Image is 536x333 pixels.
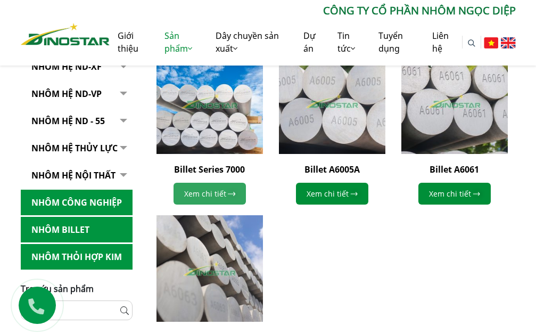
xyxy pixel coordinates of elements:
a: Nhôm Hệ ND-XF [21,54,133,80]
a: Liên hệ [424,19,462,66]
a: Giới thiệu [110,19,156,66]
a: Tuyển dụng [370,19,425,66]
p: CÔNG TY CỔ PHẦN NHÔM NGỌC DIỆP [110,3,515,19]
a: Xem chi tiết [296,183,368,205]
img: English [501,37,515,48]
img: Billet A6063 [156,215,263,322]
a: Billet A6061 [430,164,479,175]
a: Nhôm hệ nội thất [21,163,133,189]
a: Billet A6005A [304,164,360,175]
img: Nhôm Dinostar [21,23,110,45]
a: Billet Series 7000 [174,164,245,175]
img: Billet A6005A [279,47,385,154]
a: Xem chi tiết [174,183,246,205]
img: search [468,39,475,47]
a: Nhôm Công nghiệp [21,190,133,216]
img: Billet A6061 [401,47,508,154]
a: Nhôm Thỏi hợp kim [21,244,133,270]
img: Tiếng Việt [484,37,498,48]
a: Nhôm Billet [21,217,133,243]
a: Nhôm Hệ ND-VP [21,81,133,107]
a: NHÔM HỆ ND - 55 [21,108,133,134]
a: Xem chi tiết [418,183,491,205]
a: Nhôm hệ thủy lực [21,135,133,161]
a: Dự án [295,19,329,66]
a: Sản phẩm [156,19,208,66]
a: Dây chuyền sản xuất [208,19,295,66]
a: Tin tức [329,19,370,66]
img: Billet Series 7000 [156,47,263,154]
